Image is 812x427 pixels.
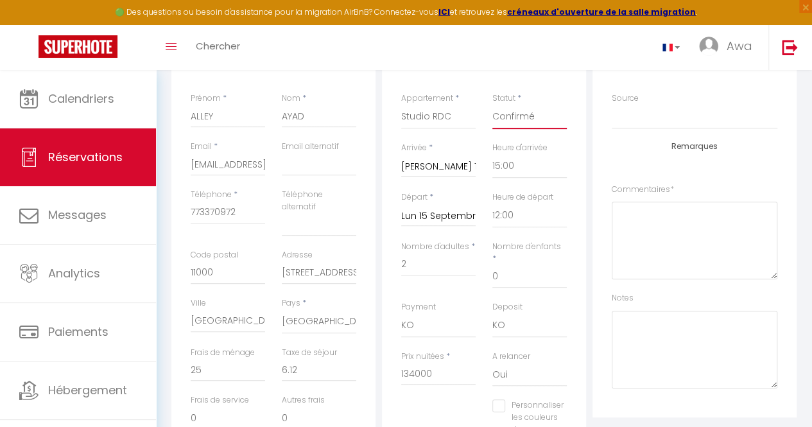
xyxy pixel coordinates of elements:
label: Ville [191,297,206,309]
label: Frais de ménage [191,347,255,359]
label: Autres frais [282,394,325,406]
span: Calendriers [48,91,114,107]
label: Frais de service [191,394,249,406]
label: Nombre d'adultes [401,241,469,253]
span: Réservations [48,149,123,165]
button: Ouvrir le widget de chat LiveChat [10,5,49,44]
span: Awa [727,38,752,54]
label: Deposit [492,301,523,313]
label: Email [191,141,212,153]
label: Téléphone alternatif [282,189,356,213]
label: Statut [492,92,515,105]
label: Taxe de séjour [282,347,337,359]
label: Source [612,92,639,105]
label: Notes [612,292,634,304]
label: Prénom [191,92,221,105]
img: Super Booking [39,35,117,58]
span: Chercher [196,39,240,53]
label: Payment [401,301,436,313]
a: créneaux d'ouverture de la salle migration [507,6,696,17]
label: Heure d'arrivée [492,142,548,154]
label: Pays [282,297,300,309]
label: Appartement [401,92,453,105]
span: Hébergement [48,382,127,398]
label: Nom [282,92,300,105]
label: Téléphone [191,189,232,201]
label: Heure de départ [492,191,553,204]
label: Adresse [282,249,313,261]
label: Départ [401,191,428,204]
span: Paiements [48,324,108,340]
img: ... [699,37,718,56]
a: Chercher [186,25,250,70]
span: Analytics [48,265,100,281]
span: Messages [48,207,107,223]
a: ICI [438,6,450,17]
label: Arrivée [401,142,427,154]
img: logout [782,39,798,55]
label: Email alternatif [282,141,339,153]
h4: Remarques [612,142,777,151]
iframe: Chat [757,369,802,417]
label: Nombre d'enfants [492,241,561,253]
label: Commentaires [612,184,674,196]
label: Prix nuitées [401,351,444,363]
a: ... Awa [689,25,768,70]
label: Code postal [191,249,238,261]
label: A relancer [492,351,530,363]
